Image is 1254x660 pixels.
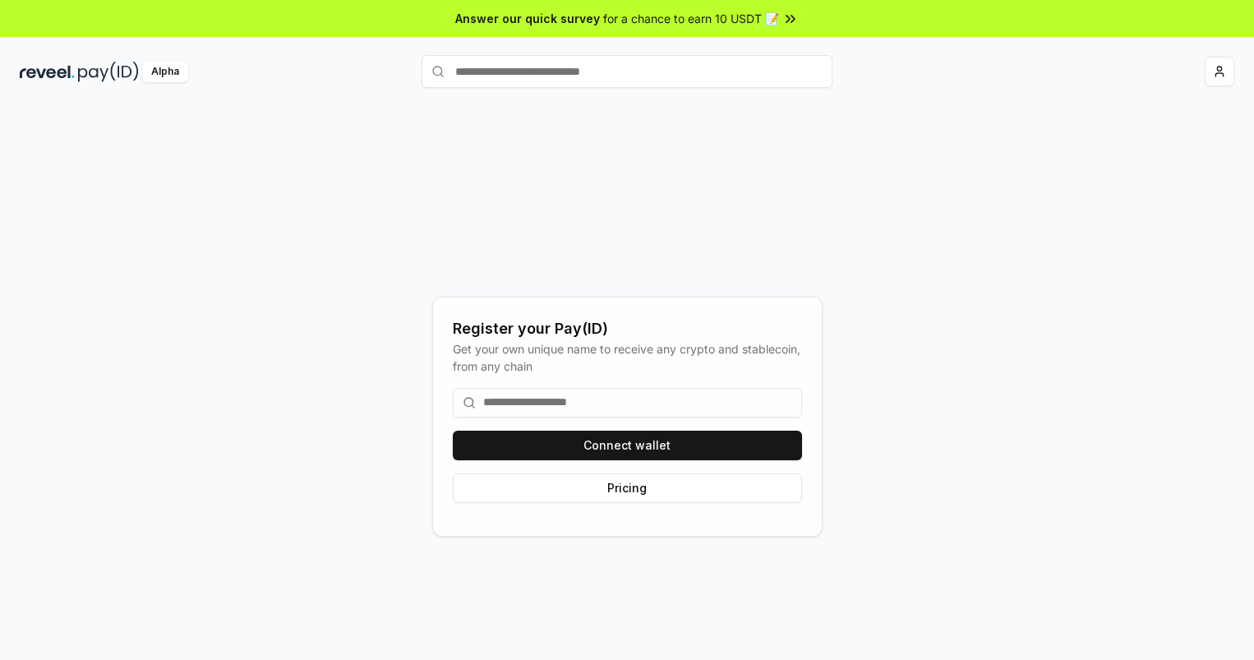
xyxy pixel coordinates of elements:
img: reveel_dark [20,62,75,82]
span: Answer our quick survey [455,10,600,27]
button: Pricing [453,473,802,503]
div: Alpha [142,62,188,82]
img: pay_id [78,62,139,82]
div: Get your own unique name to receive any crypto and stablecoin, from any chain [453,340,802,375]
button: Connect wallet [453,431,802,460]
div: Register your Pay(ID) [453,317,802,340]
span: for a chance to earn 10 USDT 📝 [603,10,779,27]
